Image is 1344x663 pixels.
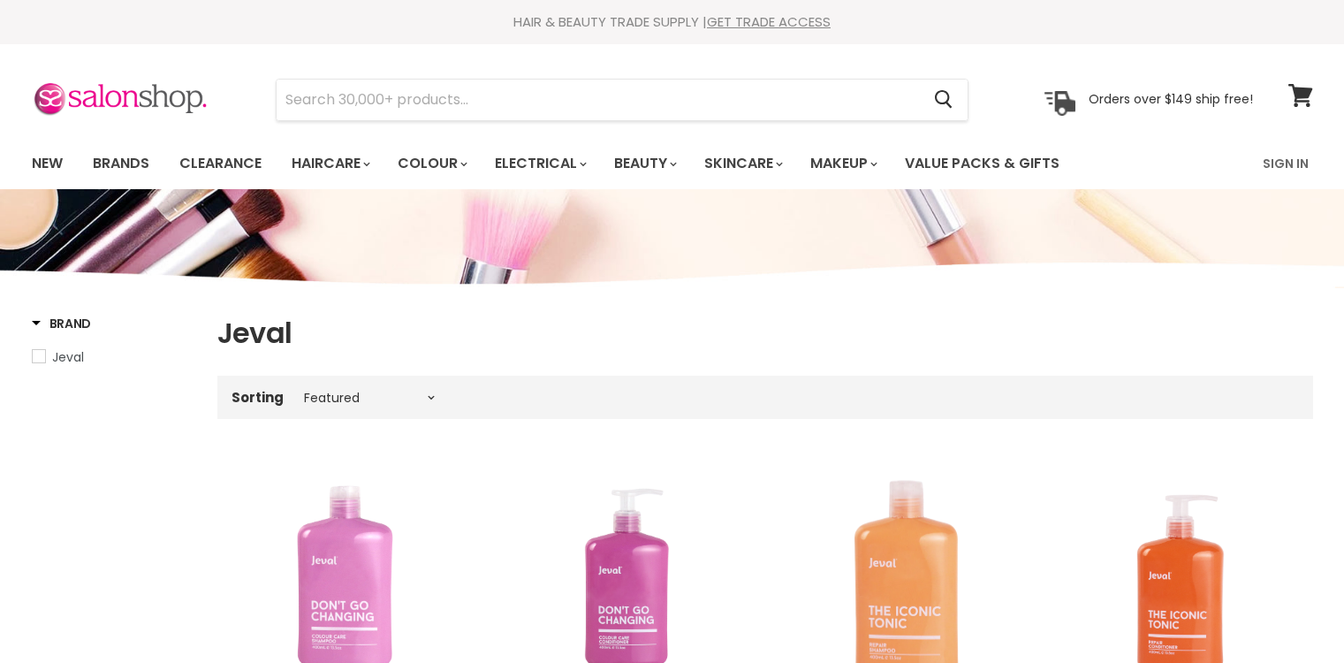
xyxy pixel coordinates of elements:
[166,145,275,182] a: Clearance
[19,145,76,182] a: New
[232,390,284,405] label: Sorting
[797,145,888,182] a: Makeup
[276,79,968,121] form: Product
[52,348,84,366] span: Jeval
[691,145,793,182] a: Skincare
[1089,91,1253,107] p: Orders over $149 ship free!
[217,315,1313,352] h1: Jeval
[384,145,478,182] a: Colour
[707,12,831,31] a: GET TRADE ACCESS
[278,145,381,182] a: Haircare
[10,138,1335,189] nav: Main
[32,347,195,367] a: Jeval
[482,145,597,182] a: Electrical
[277,80,921,120] input: Search
[19,138,1163,189] ul: Main menu
[921,80,968,120] button: Search
[80,145,163,182] a: Brands
[601,145,687,182] a: Beauty
[1252,145,1319,182] a: Sign In
[32,315,92,332] h3: Brand
[1256,580,1326,645] iframe: Gorgias live chat messenger
[10,13,1335,31] div: HAIR & BEAUTY TRADE SUPPLY |
[892,145,1073,182] a: Value Packs & Gifts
